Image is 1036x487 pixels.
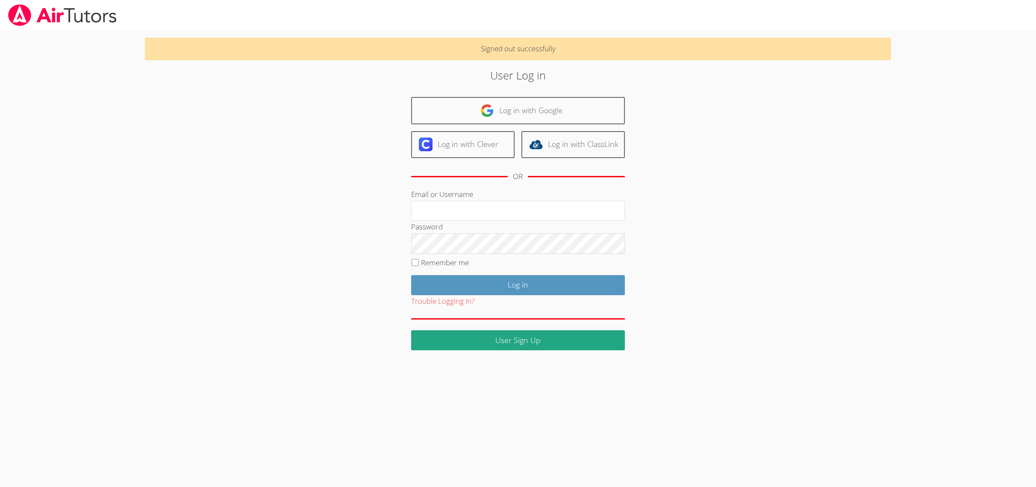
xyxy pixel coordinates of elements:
label: Remember me [421,258,469,267]
a: Log in with ClassLink [521,131,625,158]
div: OR [513,170,523,183]
img: airtutors_banner-c4298cdbf04f3fff15de1276eac7730deb9818008684d7c2e4769d2f7ddbe033.png [7,4,118,26]
h2: User Log in [238,67,798,83]
p: Signed out successfully [145,38,891,60]
a: User Sign Up [411,330,625,350]
label: Password [411,222,443,232]
a: Log in with Google [411,97,625,124]
button: Trouble Logging In? [411,295,474,308]
label: Email or Username [411,189,473,199]
img: classlink-logo-d6bb404cc1216ec64c9a2012d9dc4662098be43eaf13dc465df04b49fa7ab582.svg [529,138,543,151]
img: google-logo-50288ca7cdecda66e5e0955fdab243c47b7ad437acaf1139b6f446037453330a.svg [480,104,494,117]
input: Log in [411,275,625,295]
img: clever-logo-6eab21bc6e7a338710f1a6ff85c0baf02591cd810cc4098c63d3a4b26e2feb20.svg [419,138,433,151]
a: Log in with Clever [411,131,515,158]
